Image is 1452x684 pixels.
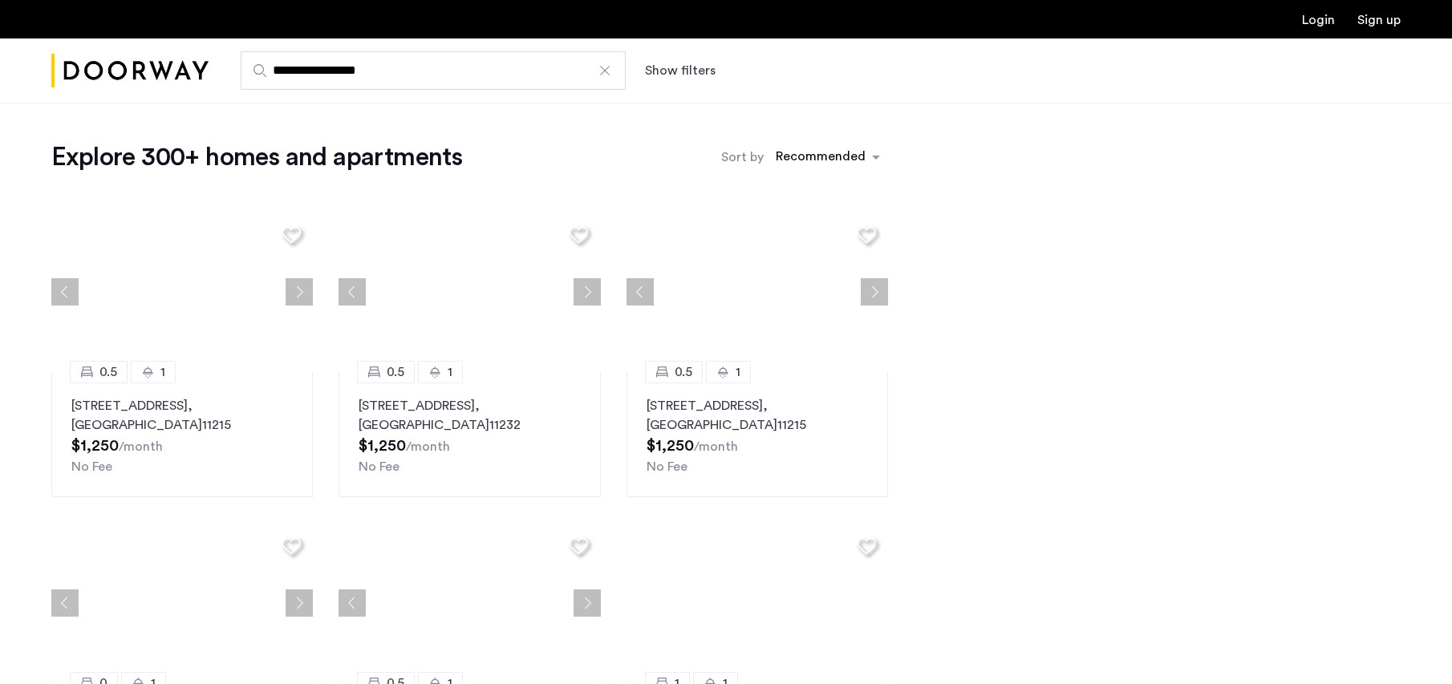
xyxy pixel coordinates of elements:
[71,438,119,454] span: $1,250
[675,362,692,382] span: 0.5
[768,143,888,172] ng-select: sort-apartment
[647,396,868,435] p: [STREET_ADDRESS] 11215
[241,51,626,90] input: Apartment Search
[359,396,580,435] p: [STREET_ADDRESS] 11232
[160,362,165,382] span: 1
[51,41,209,101] img: logo
[286,589,313,617] button: Next apartment
[339,589,366,617] button: Previous apartment
[694,440,738,453] sub: /month
[387,362,404,382] span: 0.5
[773,147,866,170] div: Recommended
[359,460,400,473] span: No Fee
[71,460,112,473] span: No Fee
[359,438,406,454] span: $1,250
[647,438,694,454] span: $1,250
[574,278,601,306] button: Next apartment
[736,362,740,382] span: 1
[51,278,79,306] button: Previous apartment
[339,278,366,306] button: Previous apartment
[406,440,450,453] sub: /month
[1302,14,1335,26] a: Login
[51,589,79,617] button: Previous apartment
[861,278,888,306] button: Next apartment
[448,362,452,382] span: 1
[71,396,293,435] p: [STREET_ADDRESS] 11215
[51,372,313,497] a: 0.51[STREET_ADDRESS], [GEOGRAPHIC_DATA]11215No Fee
[1357,14,1401,26] a: Registration
[645,61,716,80] button: Show or hide filters
[339,372,600,497] a: 0.51[STREET_ADDRESS], [GEOGRAPHIC_DATA]11232No Fee
[627,278,654,306] button: Previous apartment
[627,372,888,497] a: 0.51[STREET_ADDRESS], [GEOGRAPHIC_DATA]11215No Fee
[647,460,687,473] span: No Fee
[574,589,601,617] button: Next apartment
[119,440,163,453] sub: /month
[721,148,764,167] label: Sort by
[99,362,117,382] span: 0.5
[286,278,313,306] button: Next apartment
[51,141,462,173] h1: Explore 300+ homes and apartments
[51,41,209,101] a: Cazamio Logo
